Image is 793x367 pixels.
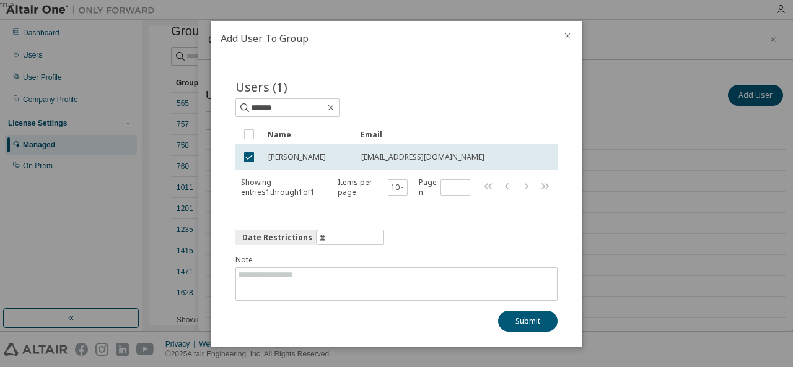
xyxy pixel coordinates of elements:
[235,78,287,95] span: Users (1)
[268,124,351,144] div: Name
[235,255,558,265] label: Note
[391,183,405,192] button: 10
[563,31,572,41] button: close
[498,311,558,332] button: Submit
[361,124,537,144] div: Email
[242,232,312,242] span: Date Restrictions
[338,178,408,197] span: Items per page
[241,177,315,197] span: Showing entries 1 through 1 of 1
[361,152,484,162] span: [EMAIL_ADDRESS][DOMAIN_NAME]
[235,230,384,245] button: information
[211,21,553,56] h2: Add User To Group
[419,178,470,197] span: Page n.
[268,152,326,162] span: [PERSON_NAME]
